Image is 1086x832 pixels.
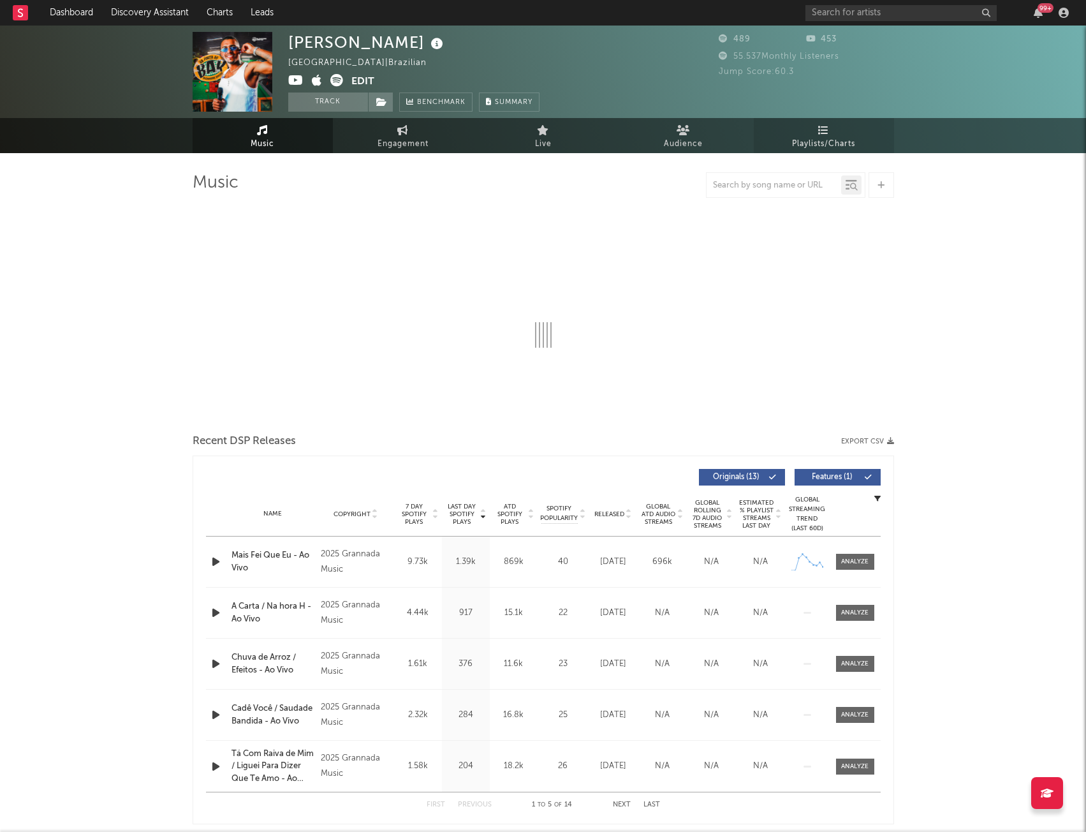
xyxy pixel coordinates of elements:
[592,556,635,568] div: [DATE]
[193,434,296,449] span: Recent DSP Releases
[541,658,585,671] div: 23
[334,510,371,518] span: Copyright
[613,801,631,808] button: Next
[805,5,997,21] input: Search for artists
[288,93,368,112] button: Track
[699,469,785,486] button: Originals(13)
[592,658,635,671] div: [DATE]
[535,137,552,152] span: Live
[445,503,479,526] span: Last Day Spotify Plays
[739,607,782,620] div: N/A
[643,801,660,808] button: Last
[1038,3,1053,13] div: 99 +
[803,473,862,481] span: Features ( 1 )
[594,510,624,518] span: Released
[690,556,733,568] div: N/A
[231,748,315,785] a: Tá Com Raiva de Mim / Liguei Para Dizer Que Te Amo - Ao Vivo
[541,607,585,620] div: 22
[473,118,613,153] a: Live
[193,118,333,153] a: Music
[554,802,562,808] span: of
[806,35,837,43] span: 453
[541,709,585,722] div: 25
[493,503,527,526] span: ATD Spotify Plays
[592,760,635,773] div: [DATE]
[397,503,431,526] span: 7 Day Spotify Plays
[479,93,539,112] button: Summary
[641,760,684,773] div: N/A
[517,798,587,813] div: 1 5 14
[288,56,441,71] div: [GEOGRAPHIC_DATA] | Brazilian
[538,802,545,808] span: to
[690,658,733,671] div: N/A
[231,702,315,727] a: Cadê Você / Saudade Bandida - Ao Vivo
[427,801,445,808] button: First
[541,760,585,773] div: 26
[707,181,841,191] input: Search by song name or URL
[445,760,487,773] div: 204
[351,74,374,90] button: Edit
[397,709,439,722] div: 2.32k
[493,607,534,620] div: 15.1k
[231,651,315,676] a: Chuva de Arroz / Efeitos - Ao Vivo
[333,118,473,153] a: Engagement
[788,495,826,533] div: Global Streaming Trend (Last 60D)
[739,499,774,530] span: Estimated % Playlist Streams Last Day
[641,607,684,620] div: N/A
[493,658,534,671] div: 11.6k
[690,760,733,773] div: N/A
[739,709,782,722] div: N/A
[754,118,894,153] a: Playlists/Charts
[231,549,315,574] a: Mais Fei Que Eu - Ao Vivo
[592,709,635,722] div: [DATE]
[445,658,487,671] div: 376
[321,649,390,680] div: 2025 Grannada Music
[321,700,390,731] div: 2025 Grannada Music
[321,598,390,628] div: 2025 Grannada Music
[690,607,733,620] div: N/A
[795,469,881,486] button: Features(1)
[664,137,703,152] span: Audience
[719,52,839,61] span: 55.537 Monthly Listeners
[1034,8,1043,18] button: 99+
[719,68,794,76] span: Jump Score: 60.3
[792,137,855,152] span: Playlists/Charts
[719,35,751,43] span: 489
[493,709,534,722] div: 16.8k
[321,751,390,782] div: 2025 Grannada Music
[445,556,487,568] div: 1.39k
[493,760,534,773] div: 18.2k
[641,556,684,568] div: 696k
[707,473,766,481] span: Originals ( 13 )
[739,658,782,671] div: N/A
[690,709,733,722] div: N/A
[397,760,439,773] div: 1.58k
[378,137,429,152] span: Engagement
[541,556,585,568] div: 40
[445,607,487,620] div: 917
[739,760,782,773] div: N/A
[399,93,473,112] a: Benchmark
[592,607,635,620] div: [DATE]
[397,658,439,671] div: 1.61k
[231,600,315,625] a: A Carta / Na hora H - Ao Vivo
[613,118,754,153] a: Audience
[288,32,446,53] div: [PERSON_NAME]
[495,99,532,106] span: Summary
[739,556,782,568] div: N/A
[458,801,492,808] button: Previous
[231,509,315,519] div: Name
[417,95,466,110] span: Benchmark
[540,504,578,523] span: Spotify Popularity
[251,137,274,152] span: Music
[841,438,894,445] button: Export CSV
[397,607,439,620] div: 4.44k
[397,556,439,568] div: 9.73k
[641,709,684,722] div: N/A
[641,658,684,671] div: N/A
